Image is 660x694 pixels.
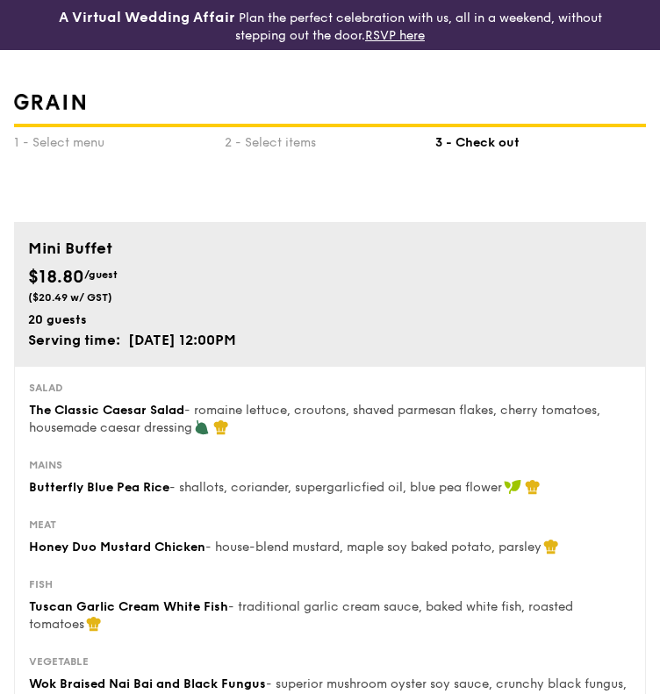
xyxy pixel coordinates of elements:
div: 1 - Select menu [14,127,225,152]
img: icon-chef-hat.a58ddaea.svg [525,479,541,495]
span: Honey Duo Mustard Chicken [29,540,205,554]
div: Salad [29,381,631,395]
span: Tuscan Garlic Cream White Fish [29,599,228,614]
span: Butterfly Blue Pea Rice [29,480,169,495]
a: RSVP here [365,28,425,43]
img: icon-chef-hat.a58ddaea.svg [543,539,559,554]
span: The Classic Caesar Salad [29,403,184,418]
div: Plan the perfect celebration with us, all in a weekend, without stepping out the door. [55,7,606,43]
div: 2 - Select items [225,127,435,152]
img: grain-logotype.1cdc1e11.png [14,94,85,110]
div: Fish [29,577,631,591]
div: 3 - Check out [435,127,646,152]
span: /guest [84,268,118,281]
span: - shallots, coriander, supergarlicfied oil, blue pea flower [169,480,502,495]
img: icon-vegetarian.fe4039eb.svg [194,419,210,435]
td: Serving time: [28,329,127,352]
span: ($20.49 w/ GST) [28,291,112,304]
div: Mini Buffet [28,236,632,261]
span: - traditional garlic cream sauce, baked white fish, roasted tomatoes [29,599,573,632]
span: $18.80 [28,267,84,288]
span: - romaine lettuce, croutons, shaved parmesan flakes, cherry tomatoes, housemade caesar dressing [29,403,600,435]
div: Meat [29,518,631,532]
td: [DATE] 12:00PM [127,329,237,352]
span: - house-blend mustard, maple soy baked potato, parsley [205,540,542,554]
div: Mains [29,458,631,472]
img: icon-chef-hat.a58ddaea.svg [213,419,229,435]
h4: A Virtual Wedding Affair [59,7,235,28]
div: 20 guests [28,311,632,329]
div: Vegetable [29,655,631,669]
img: icon-vegan.f8ff3823.svg [504,479,521,495]
span: Wok Braised Nai Bai and Black Fungus [29,676,266,691]
img: icon-chef-hat.a58ddaea.svg [86,616,102,632]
